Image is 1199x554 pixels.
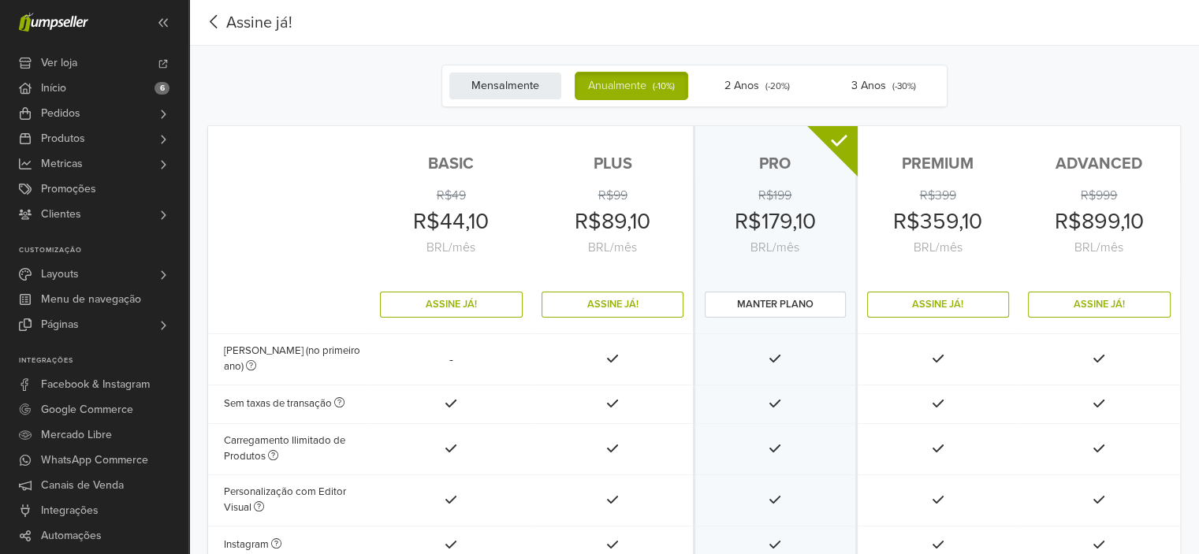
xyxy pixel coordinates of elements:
span: BRL / mês [542,238,683,257]
del: R$99 [598,188,627,203]
label: Anualmente [575,72,688,100]
div: BASIC [380,154,523,173]
span: Personalização com Editor Visual [224,485,346,514]
div: R$44,10 [380,205,523,257]
button: Assine já! [867,292,1009,318]
div: PRO [705,154,846,173]
span: Menu de navegação [41,287,141,312]
span: Assine já! [226,11,292,35]
del: R$199 [758,188,791,203]
div: PREMIUM [867,154,1009,173]
span: Facebook & Instagram [41,372,150,397]
small: (- 30 %) [892,80,916,91]
button: Assine já! [542,292,683,318]
span: Automações [41,523,102,548]
span: [PERSON_NAME] (no primeiro ano) [224,344,360,373]
button: Assine já! [380,292,523,318]
span: Sem taxas de transação [224,397,344,410]
span: Carregamento Ilimitado de Produtos [224,434,345,463]
span: Integrações [41,498,99,523]
button: Assine já! [1028,292,1171,318]
span: Produtos [41,126,85,151]
span: Canais de Venda [41,473,124,498]
label: 3 Anos [827,72,940,100]
del: R$399 [920,188,956,203]
span: Promoções [41,177,96,202]
p: Integrações [19,356,188,366]
p: Customização [19,246,188,255]
div: R$899,10 [1028,205,1171,257]
div: ADVANCED [1028,154,1171,173]
span: Mercado Libre [41,422,112,448]
small: (- 20 %) [765,80,790,91]
span: BRL / mês [705,238,846,257]
span: Instagram [224,538,281,551]
span: WhatsApp Commerce [41,448,148,473]
span: BRL / mês [1028,238,1171,257]
del: R$999 [1081,188,1117,203]
div: PLUS [542,154,683,173]
button: Assine já! [202,11,292,35]
span: Google Commerce [41,397,133,422]
div: R$359,10 [867,205,1009,257]
span: Metricas [41,151,83,177]
del: R$49 [437,188,466,203]
span: BRL / mês [380,238,523,257]
td: - [370,333,533,385]
label: Mensalmente [449,72,562,100]
small: (- 10 %) [653,80,675,91]
span: Pedidos [41,101,80,126]
span: Páginas [41,312,79,337]
span: Clientes [41,202,81,227]
span: Início [41,76,66,101]
span: BRL / mês [867,238,1009,257]
label: 2 Anos [701,72,814,100]
div: R$89,10 [542,205,683,257]
span: Ver loja [41,50,77,76]
span: Layouts [41,262,79,287]
button: Manter plano [705,292,846,318]
span: 6 [155,82,169,95]
div: R$179,10 [705,205,846,257]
